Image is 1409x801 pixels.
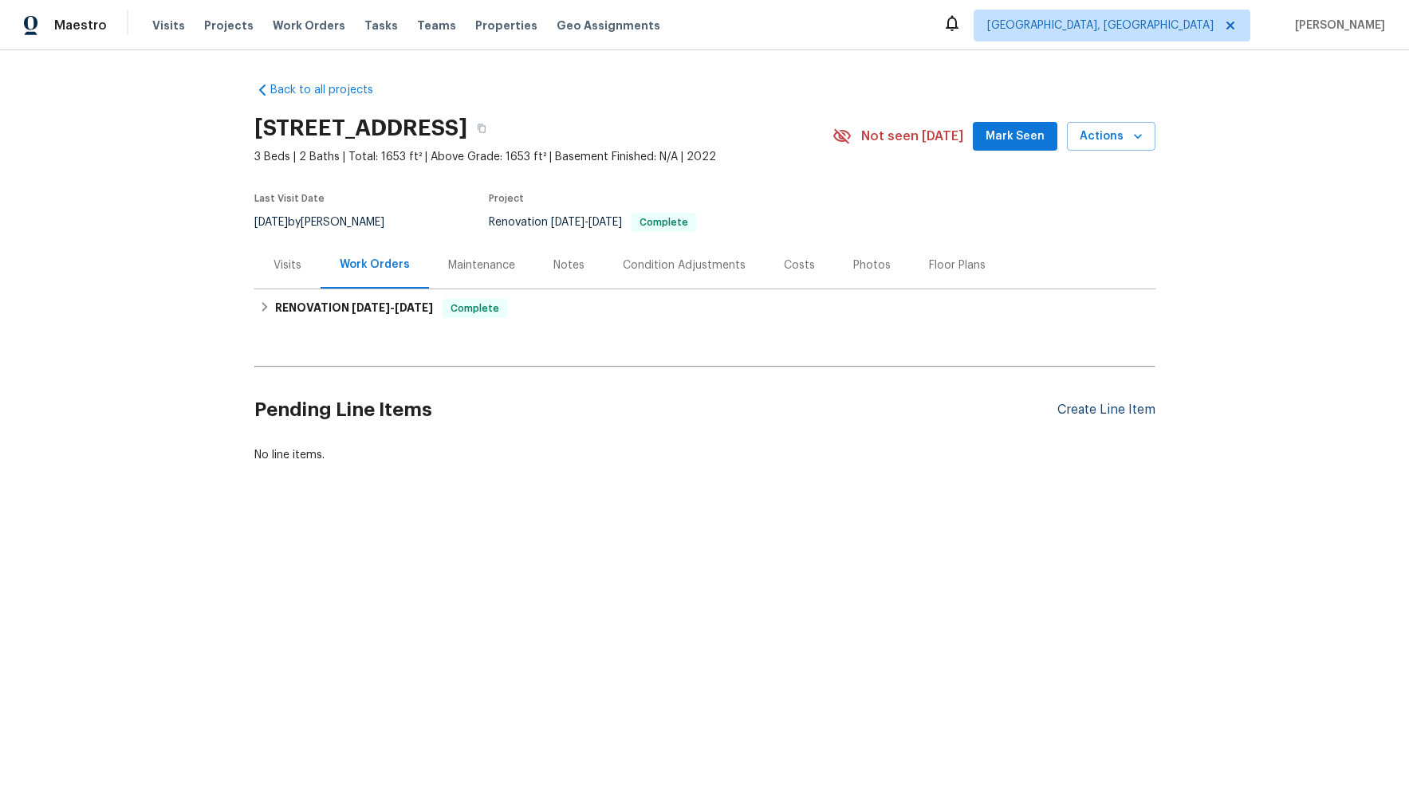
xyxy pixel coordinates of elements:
[417,18,456,33] span: Teams
[352,302,433,313] span: -
[861,128,963,144] span: Not seen [DATE]
[254,213,403,232] div: by [PERSON_NAME]
[340,257,410,273] div: Work Orders
[273,18,345,33] span: Work Orders
[352,302,390,313] span: [DATE]
[254,447,1155,463] div: No line items.
[986,127,1045,147] span: Mark Seen
[623,257,746,273] div: Condition Adjustments
[467,114,496,143] button: Copy Address
[1289,18,1385,33] span: [PERSON_NAME]
[551,217,584,228] span: [DATE]
[448,257,515,273] div: Maintenance
[275,299,433,318] h6: RENOVATION
[551,217,622,228] span: -
[254,194,325,203] span: Last Visit Date
[588,217,622,228] span: [DATE]
[784,257,815,273] div: Costs
[204,18,254,33] span: Projects
[254,373,1057,447] h2: Pending Line Items
[1067,122,1155,151] button: Actions
[1080,127,1143,147] span: Actions
[475,18,537,33] span: Properties
[395,302,433,313] span: [DATE]
[364,20,398,31] span: Tasks
[254,217,288,228] span: [DATE]
[54,18,107,33] span: Maestro
[152,18,185,33] span: Visits
[274,257,301,273] div: Visits
[489,194,524,203] span: Project
[987,18,1214,33] span: [GEOGRAPHIC_DATA], [GEOGRAPHIC_DATA]
[254,289,1155,328] div: RENOVATION [DATE]-[DATE]Complete
[254,149,832,165] span: 3 Beds | 2 Baths | Total: 1653 ft² | Above Grade: 1653 ft² | Basement Finished: N/A | 2022
[853,257,891,273] div: Photos
[489,217,696,228] span: Renovation
[973,122,1057,151] button: Mark Seen
[254,82,407,98] a: Back to all projects
[553,257,584,273] div: Notes
[444,300,506,316] span: Complete
[557,18,660,33] span: Geo Assignments
[633,218,695,227] span: Complete
[254,120,467,136] h2: [STREET_ADDRESS]
[1057,402,1155,418] div: Create Line Item
[929,257,986,273] div: Floor Plans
